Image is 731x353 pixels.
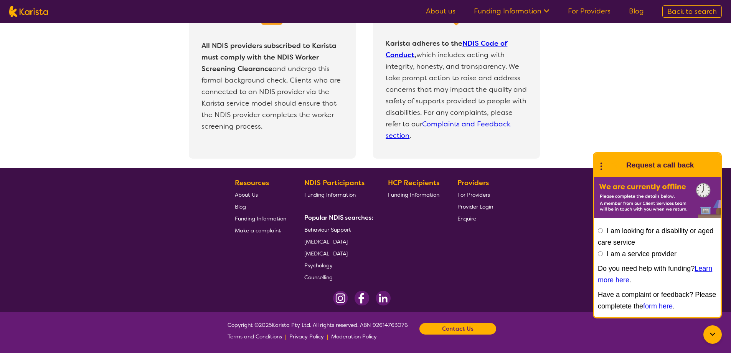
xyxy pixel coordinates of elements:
a: [MEDICAL_DATA] [304,247,370,259]
p: | [327,331,328,342]
a: For Providers [457,189,493,201]
a: Funding Information [388,189,439,201]
span: Funding Information [388,191,439,198]
a: Counselling [304,271,370,283]
span: Psychology [304,262,333,269]
a: Terms and Conditions [228,331,282,342]
b: All NDIS providers subscribed to Karista must comply with the NDIS Worker Screening Clearance [201,41,337,73]
span: Provider Login [457,203,493,210]
a: About Us [235,189,286,201]
a: Funding Information [474,7,549,16]
img: Karista logo [9,6,48,17]
img: Facebook [354,291,370,306]
b: Karista adheres to the , [386,39,507,60]
a: form here [643,302,673,310]
p: Do you need help with funding? . [598,263,717,286]
span: Privacy Policy [289,333,324,340]
span: Enquire [457,215,476,222]
p: Have a complaint or feedback? Please completete the . [598,289,717,312]
a: Psychology [304,259,370,271]
b: HCP Recipients [388,178,439,187]
span: About Us [235,191,258,198]
a: Funding Information [235,212,286,224]
img: Instagram [333,291,348,306]
label: I am looking for a disability or aged care service [598,227,713,246]
p: which includes acting with integrity, honesty, and transparency. We take prompt action to raise a... [384,36,529,143]
img: Karista [606,157,622,173]
span: Copyright © 2025 Karista Pty Ltd. All rights reserved. ABN 92614763076 [228,319,408,342]
b: Providers [457,178,489,187]
a: For Providers [568,7,611,16]
img: LinkedIn [376,291,391,306]
span: [MEDICAL_DATA] [304,250,348,257]
span: Funding Information [235,215,286,222]
span: Counselling [304,274,333,281]
a: Behaviour Support [304,224,370,235]
a: Provider Login [457,201,493,212]
h1: Request a call back [626,159,694,171]
span: [MEDICAL_DATA] [304,238,348,245]
span: Back to search [667,7,717,16]
b: Resources [235,178,269,187]
a: Moderation Policy [331,331,377,342]
b: Popular NDIS searches: [304,214,373,222]
span: Blog [235,203,246,210]
a: Privacy Policy [289,331,324,342]
span: Terms and Conditions [228,333,282,340]
a: [MEDICAL_DATA] [304,235,370,247]
label: I am a service provider [607,250,677,258]
a: About us [426,7,455,16]
a: Blog [629,7,644,16]
b: Contact Us [442,323,474,335]
span: Behaviour Support [304,226,351,233]
span: Moderation Policy [331,333,377,340]
img: Karista offline chat form to request call back [594,177,721,218]
b: NDIS Participants [304,178,365,187]
a: Enquire [457,212,493,224]
p: and undergo this formal background check. Clients who are connected to an NDIS provider via the K... [200,38,345,134]
a: Back to search [662,5,722,18]
a: Make a complaint [235,224,286,236]
a: Blog [235,201,286,212]
p: | [285,331,286,342]
span: Funding Information [304,191,356,198]
span: Make a complaint [235,227,281,234]
span: For Providers [457,191,490,198]
a: Funding Information [304,189,370,201]
a: Complaints and Feedback section [386,119,510,140]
